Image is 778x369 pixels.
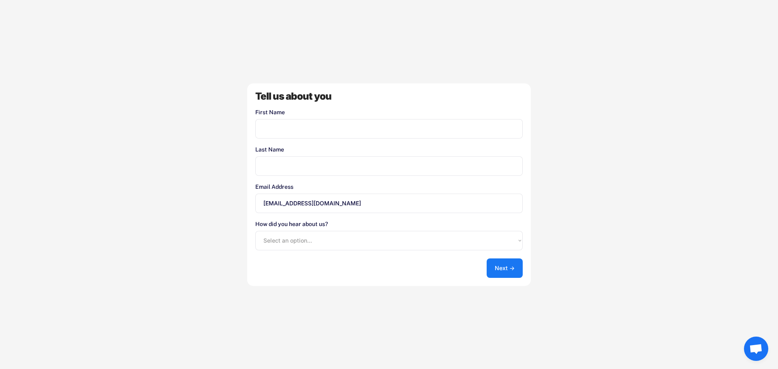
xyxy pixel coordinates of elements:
[255,194,523,213] input: Your email address
[255,147,523,152] div: Last Name
[255,109,523,115] div: First Name
[255,92,523,101] div: Tell us about you
[255,221,523,227] div: How did you hear about us?
[255,184,523,190] div: Email Address
[744,337,768,361] div: Open chat
[487,258,523,278] button: Next →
